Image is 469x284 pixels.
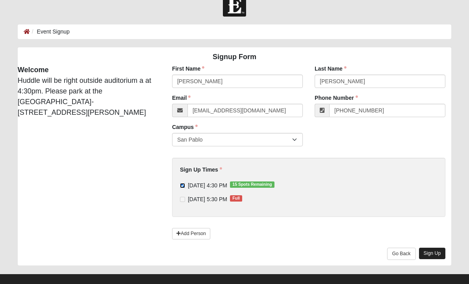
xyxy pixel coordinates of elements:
li: Event Signup [30,28,70,36]
label: Sign Up Times [180,166,222,174]
label: Email [172,94,191,102]
div: Huddle will be right outside auditorium a at 4:30pm. Please park at the [GEOGRAPHIC_DATA]- [STREE... [12,65,160,118]
label: Phone Number [315,94,358,102]
h4: Signup Form [18,53,451,62]
span: 15 Spots Remaining [230,181,274,188]
a: Add Person [172,228,210,239]
strong: Welcome [18,66,49,74]
span: [DATE] 4:30 PM [188,182,227,189]
input: [DATE] 4:30 PM15 Spots Remaining [180,183,185,188]
label: Last Name [315,65,347,73]
label: Campus [172,123,198,131]
span: [DATE] 5:30 PM [188,196,227,202]
input: [DATE] 5:30 PMFull [180,197,185,202]
a: Go Back [387,248,416,260]
a: Sign Up [419,248,446,259]
span: Full [230,195,242,202]
label: First Name [172,65,204,73]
